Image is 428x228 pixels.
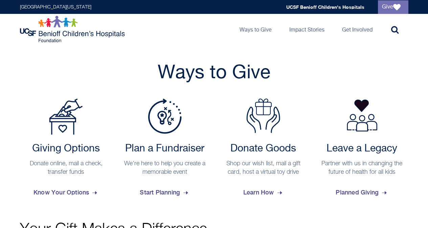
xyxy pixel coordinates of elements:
a: Leave a Legacy Partner with us in changing the future of health for all kids Planned Giving [316,99,408,202]
a: Get Involved [337,14,378,44]
a: Impact Stories [284,14,330,44]
p: Partner with us in changing the future of health for all kids [319,160,405,177]
a: [GEOGRAPHIC_DATA][US_STATE] [20,5,91,9]
h2: Ways to Give [20,61,408,85]
span: Planned Giving [336,183,388,202]
span: Learn How [243,183,284,202]
a: Give [378,0,408,14]
a: Payment Options Giving Options Donate online, mail a check, transfer funds Know Your Options [20,99,113,202]
p: Shop our wish list, mail a gift card, host a virtual toy drive [221,160,307,177]
img: Logo for UCSF Benioff Children's Hospitals Foundation [20,16,127,43]
img: Plan a Fundraiser [148,99,182,134]
a: UCSF Benioff Children's Hospitals [286,4,364,10]
span: Start Planning [140,183,189,202]
h2: Plan a Fundraiser [122,143,208,155]
span: Know Your Options [33,183,98,202]
a: Ways to Give [234,14,277,44]
p: Donate online, mail a check, transfer funds [23,160,109,177]
a: Plan a Fundraiser Plan a Fundraiser We're here to help you create a memorable event Start Planning [118,99,211,202]
a: Donate Goods Donate Goods Shop our wish list, mail a gift card, host a virtual toy drive Learn How [217,99,310,202]
p: We're here to help you create a memorable event [122,160,208,177]
img: Payment Options [49,99,83,135]
h2: Giving Options [23,143,109,155]
h2: Leave a Legacy [319,143,405,155]
h2: Donate Goods [221,143,307,155]
img: Donate Goods [246,99,280,133]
